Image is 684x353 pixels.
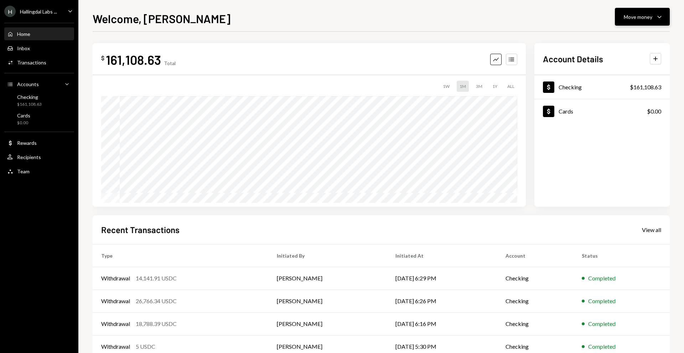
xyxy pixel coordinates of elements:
[164,60,176,66] div: Total
[268,312,387,335] td: [PERSON_NAME]
[497,244,573,267] th: Account
[101,224,180,236] h2: Recent Transactions
[473,81,485,92] div: 3M
[93,11,230,26] h1: Welcome, [PERSON_NAME]
[17,120,30,126] div: $0.00
[588,320,616,328] div: Completed
[101,320,130,328] div: Withdrawal
[534,75,670,99] a: Checking$161,108.63
[4,27,74,40] a: Home
[559,108,573,115] div: Cards
[559,84,582,90] div: Checking
[101,274,130,283] div: Withdrawal
[101,297,130,305] div: Withdrawal
[4,92,74,109] a: Checking$161,108.63
[4,6,16,17] div: H
[588,274,616,283] div: Completed
[268,244,387,267] th: Initiated By
[4,136,74,149] a: Rewards
[588,342,616,351] div: Completed
[136,297,177,305] div: 26,766.34 USDC
[4,78,74,90] a: Accounts
[106,52,161,68] div: 161,108.63
[642,226,661,233] a: View all
[4,165,74,178] a: Team
[136,274,177,283] div: 14,141.91 USDC
[387,290,497,312] td: [DATE] 6:26 PM
[17,140,37,146] div: Rewards
[647,107,661,116] div: $0.00
[268,290,387,312] td: [PERSON_NAME]
[17,94,42,100] div: Checking
[136,342,155,351] div: 5 USDC
[387,267,497,290] td: [DATE] 6:29 PM
[136,320,177,328] div: 18,788.39 USDC
[497,267,573,290] td: Checking
[497,312,573,335] td: Checking
[17,45,30,51] div: Inbox
[20,9,57,15] div: Hallingdal Labs ...
[489,81,500,92] div: 1Y
[93,244,268,267] th: Type
[17,168,30,174] div: Team
[17,59,46,65] div: Transactions
[268,267,387,290] td: [PERSON_NAME]
[387,312,497,335] td: [DATE] 6:16 PM
[573,244,670,267] th: Status
[504,81,517,92] div: ALL
[17,101,42,107] div: $161,108.63
[17,154,41,160] div: Recipients
[101,342,130,351] div: Withdrawal
[4,151,74,163] a: Recipients
[4,56,74,69] a: Transactions
[4,110,74,127] a: Cards$0.00
[630,83,661,91] div: $161,108.63
[457,81,469,92] div: 1M
[17,81,39,87] div: Accounts
[497,290,573,312] td: Checking
[17,112,30,118] div: Cards
[624,13,652,21] div: Move money
[101,54,104,62] div: $
[387,244,497,267] th: Initiated At
[543,53,603,65] h2: Account Details
[534,99,670,123] a: Cards$0.00
[440,81,452,92] div: 1W
[588,297,616,305] div: Completed
[615,8,670,26] button: Move money
[17,31,30,37] div: Home
[4,42,74,54] a: Inbox
[642,226,661,233] div: View all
